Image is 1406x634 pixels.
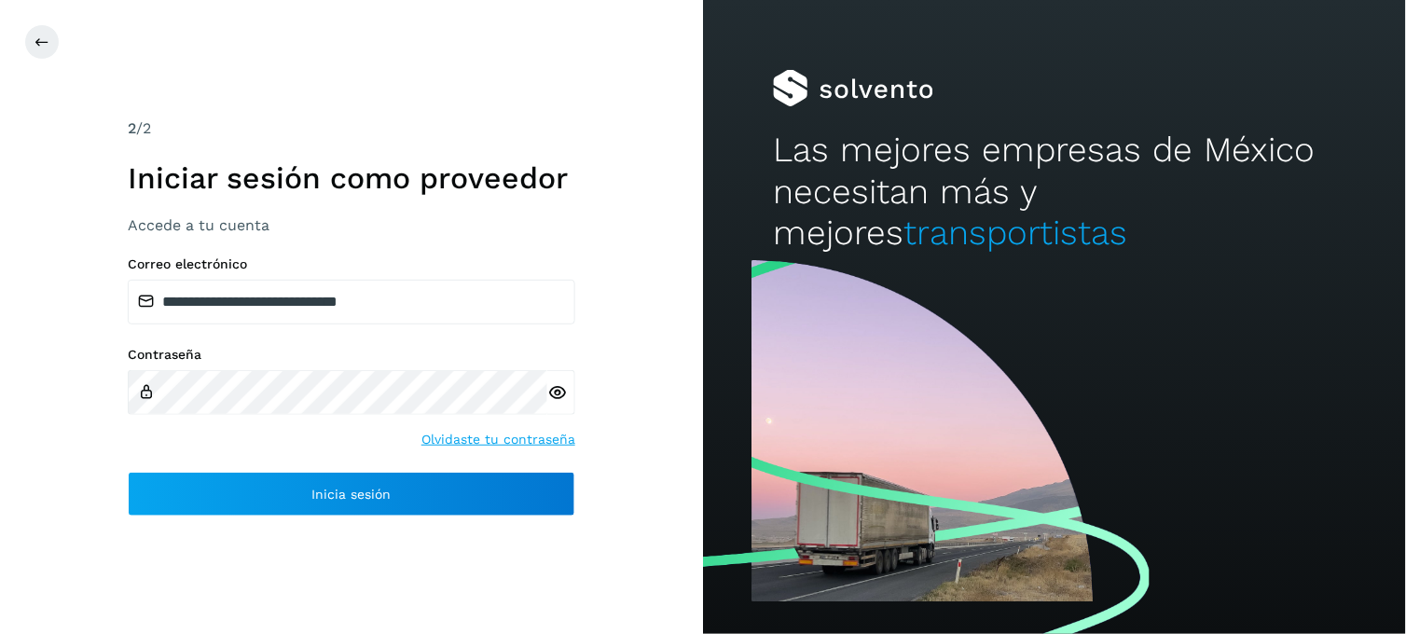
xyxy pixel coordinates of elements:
label: Contraseña [128,347,575,363]
h1: Iniciar sesión como proveedor [128,160,575,196]
label: Correo electrónico [128,256,575,272]
h3: Accede a tu cuenta [128,216,575,234]
a: Olvidaste tu contraseña [421,430,575,449]
span: 2 [128,119,136,137]
span: Inicia sesión [312,488,392,501]
h2: Las mejores empresas de México necesitan más y mejores [773,130,1335,254]
button: Inicia sesión [128,472,575,517]
span: transportistas [903,213,1127,253]
div: /2 [128,117,575,140]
